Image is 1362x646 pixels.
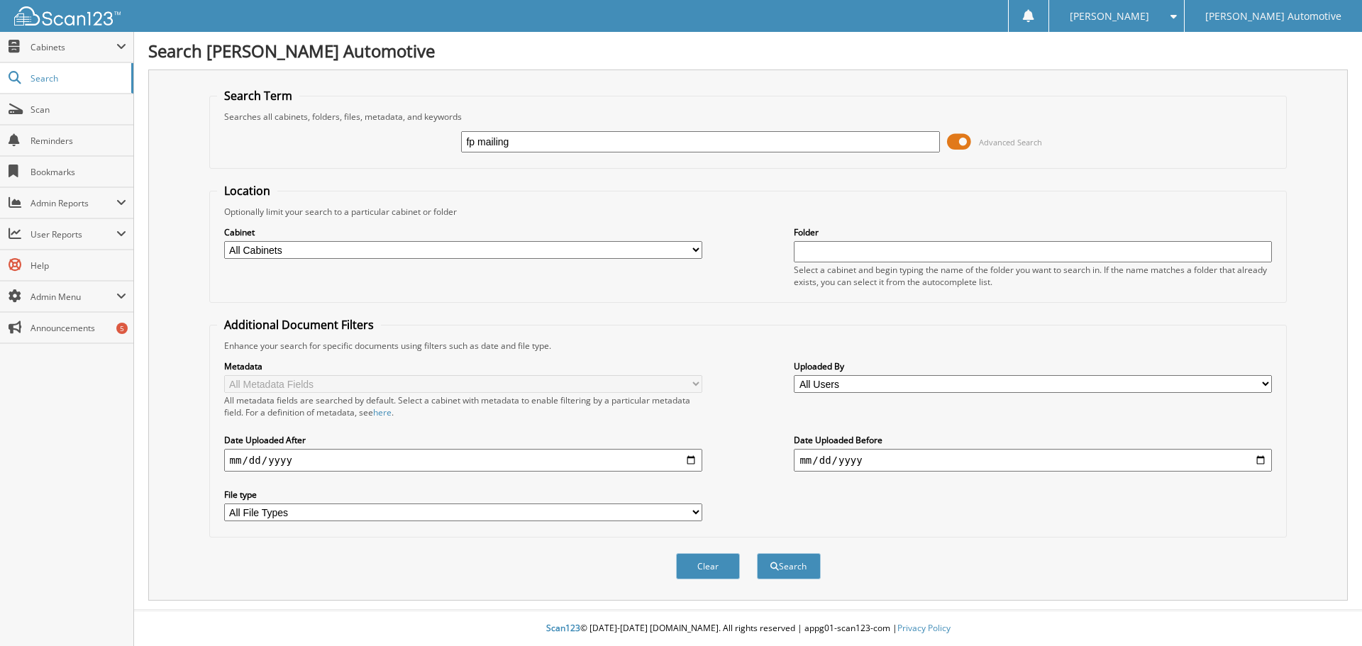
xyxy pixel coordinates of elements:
[757,553,821,579] button: Search
[1291,578,1362,646] iframe: Chat Widget
[794,360,1272,372] label: Uploaded By
[224,360,702,372] label: Metadata
[546,622,580,634] span: Scan123
[116,323,128,334] div: 5
[31,135,126,147] span: Reminders
[148,39,1348,62] h1: Search [PERSON_NAME] Automotive
[31,41,116,53] span: Cabinets
[373,406,392,418] a: here
[676,553,740,579] button: Clear
[1205,12,1341,21] span: [PERSON_NAME] Automotive
[794,434,1272,446] label: Date Uploaded Before
[217,88,299,104] legend: Search Term
[794,226,1272,238] label: Folder
[134,611,1362,646] div: © [DATE]-[DATE] [DOMAIN_NAME]. All rights reserved | appg01-scan123-com |
[224,434,702,446] label: Date Uploaded After
[224,394,702,418] div: All metadata fields are searched by default. Select a cabinet with metadata to enable filtering b...
[979,137,1042,147] span: Advanced Search
[794,264,1272,288] div: Select a cabinet and begin typing the name of the folder you want to search in. If the name match...
[794,449,1272,472] input: end
[217,340,1280,352] div: Enhance your search for specific documents using filters such as date and file type.
[31,104,126,116] span: Scan
[31,291,116,303] span: Admin Menu
[1070,12,1149,21] span: [PERSON_NAME]
[31,228,116,240] span: User Reports
[897,622,951,634] a: Privacy Policy
[224,489,702,501] label: File type
[217,317,381,333] legend: Additional Document Filters
[217,111,1280,123] div: Searches all cabinets, folders, files, metadata, and keywords
[31,322,126,334] span: Announcements
[217,183,277,199] legend: Location
[31,72,124,84] span: Search
[31,166,126,178] span: Bookmarks
[31,197,116,209] span: Admin Reports
[224,226,702,238] label: Cabinet
[14,6,121,26] img: scan123-logo-white.svg
[31,260,126,272] span: Help
[217,206,1280,218] div: Optionally limit your search to a particular cabinet or folder
[224,449,702,472] input: start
